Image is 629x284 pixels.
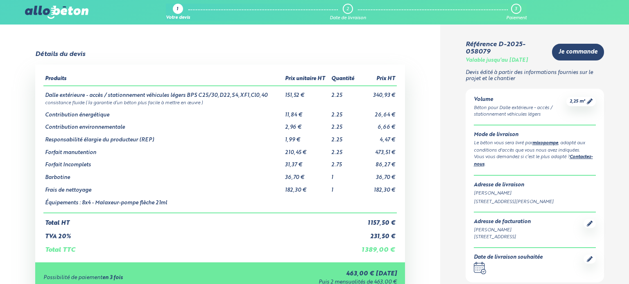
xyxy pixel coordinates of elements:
[43,240,357,254] td: Total TTC
[43,131,283,143] td: Responsabilité élargie du producteur (REP)
[330,143,357,156] td: 2.25
[330,16,366,21] div: Date de livraison
[357,227,397,240] td: 231,50 €
[357,181,397,194] td: 182,30 €
[466,58,528,64] div: Valable jusqu'au [DATE]
[474,140,596,154] div: Le béton vous sera livré par , adapté aux conditions d'accès que vous nous avez indiquées.
[357,118,397,131] td: 6,66 €
[330,86,357,99] td: 2.25
[283,106,330,119] td: 11,84 €
[357,143,397,156] td: 473,51 €
[474,132,596,138] div: Mode de livraison
[556,252,620,275] iframe: Help widget launcher
[357,240,397,254] td: 1 389,00 €
[35,51,85,58] div: Détails du devis
[474,105,566,119] div: Béton pour Dalle extérieure - accès / stationnement véhicules légers
[43,73,283,86] th: Produits
[166,4,190,21] a: 1 Votre devis
[357,73,397,86] th: Prix HT
[357,156,397,168] td: 86,27 €
[474,182,596,188] div: Adresse de livraison
[43,99,397,106] td: consistance fluide ( la garantie d’un béton plus facile à mettre en œuvre )
[330,181,357,194] td: 1
[346,7,349,12] div: 2
[283,156,330,168] td: 31,37 €
[474,190,596,197] div: [PERSON_NAME]
[357,213,397,227] td: 1 157,50 €
[357,168,397,181] td: 36,70 €
[283,181,330,194] td: 182,30 €
[515,7,517,12] div: 3
[43,118,283,131] td: Contribution environnementale
[474,227,531,234] div: [PERSON_NAME]
[474,97,566,103] div: Volume
[43,181,283,194] td: Frais de nettoyage
[43,168,283,181] td: Barbotine
[474,255,543,261] div: Date de livraison souhaitée
[330,73,357,86] th: Quantité
[43,275,222,281] div: Possibilité de paiement
[43,143,283,156] td: Forfait manutention
[43,156,283,168] td: Forfait Incomplets
[166,16,190,21] div: Votre devis
[559,49,597,56] span: Je commande
[222,271,397,277] div: 463,00 € [DATE]
[283,168,330,181] td: 36,70 €
[330,156,357,168] td: 2.75
[283,118,330,131] td: 2,96 €
[25,6,88,19] img: allobéton
[283,143,330,156] td: 210,45 €
[43,86,283,99] td: Dalle extérieure - accès / stationnement véhicules légers BPS C25/30,D22,S4,XF1,Cl0,40
[506,4,527,21] a: 3 Paiement
[43,194,283,213] td: Équipements : 8x4 - Malaxeur-pompe flèche 21ml
[330,106,357,119] td: 2.25
[283,131,330,143] td: 1,99 €
[466,41,545,56] div: Référence D-2025-058079
[506,16,527,21] div: Paiement
[330,4,366,21] a: 2 Date de livraison
[102,275,123,280] strong: en 3 fois
[474,234,531,241] div: [STREET_ADDRESS]
[357,106,397,119] td: 26,64 €
[283,86,330,99] td: 151,52 €
[474,199,596,206] div: [STREET_ADDRESS][PERSON_NAME]
[176,7,178,12] div: 1
[474,154,596,168] div: Vous vous demandez si c’est le plus adapté ? .
[330,168,357,181] td: 1
[357,131,397,143] td: 4,47 €
[474,219,531,225] div: Adresse de facturation
[532,141,558,145] a: mixopompe
[43,227,357,240] td: TVA 20%
[466,70,604,82] p: Devis édité à partir des informations fournies sur le projet et le chantier
[552,44,604,60] a: Je commande
[357,86,397,99] td: 340,93 €
[43,213,357,227] td: Total HT
[330,118,357,131] td: 2.25
[330,131,357,143] td: 2.25
[283,73,330,86] th: Prix unitaire HT
[43,106,283,119] td: Contribution énergétique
